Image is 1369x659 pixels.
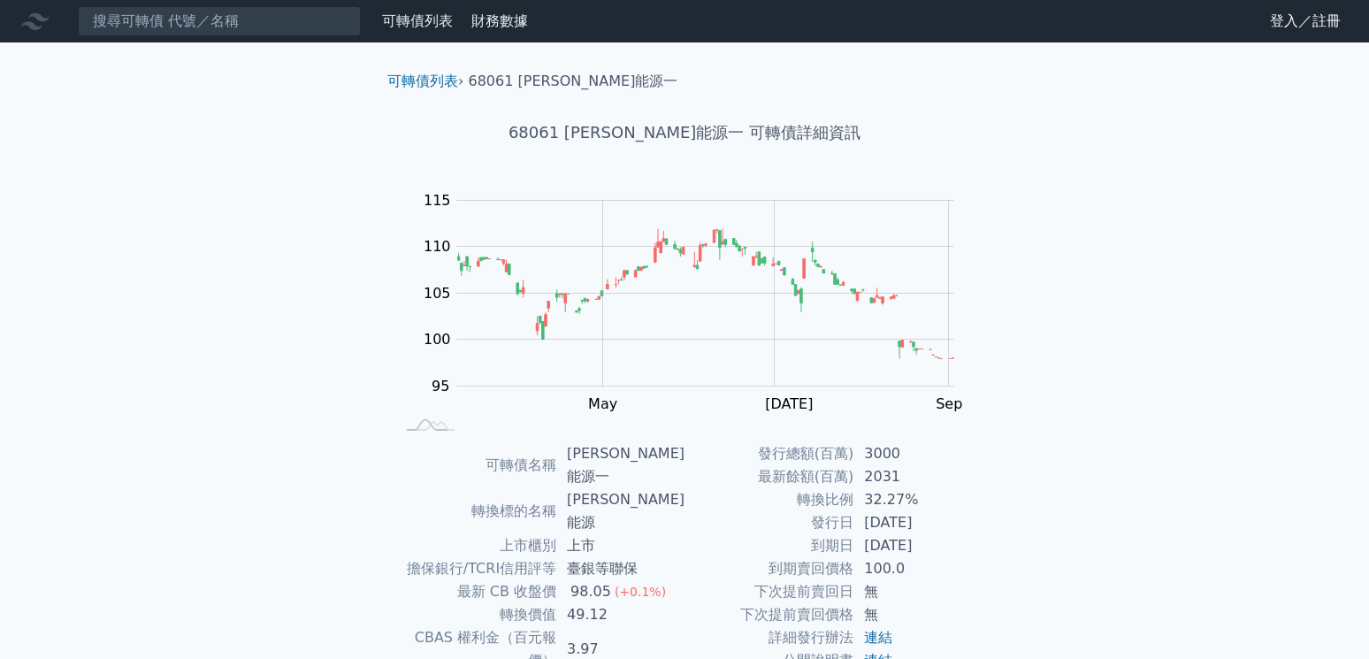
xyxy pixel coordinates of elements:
[394,580,556,603] td: 最新 CB 收盤價
[766,395,814,412] tspan: [DATE]
[853,603,975,626] td: 無
[853,465,975,488] td: 2031
[853,488,975,511] td: 32.27%
[684,626,853,649] td: 詳細發行辦法
[684,488,853,511] td: 轉換比例
[424,285,451,302] tspan: 105
[415,192,981,412] g: Chart
[615,585,666,599] span: (+0.1%)
[853,511,975,534] td: [DATE]
[684,511,853,534] td: 發行日
[567,580,615,603] div: 98.05
[394,603,556,626] td: 轉換價值
[684,580,853,603] td: 下次提前賣回日
[394,488,556,534] td: 轉換標的名稱
[556,557,684,580] td: 臺銀等聯保
[864,629,892,646] a: 連結
[684,557,853,580] td: 到期賣回價格
[387,71,463,92] li: ›
[469,71,678,92] li: 68061 [PERSON_NAME]能源一
[424,192,451,209] tspan: 115
[853,442,975,465] td: 3000
[424,238,451,255] tspan: 110
[373,120,996,145] h1: 68061 [PERSON_NAME]能源一 可轉債詳細資訊
[684,442,853,465] td: 發行總額(百萬)
[424,331,451,348] tspan: 100
[936,395,962,412] tspan: Sep
[1256,7,1355,35] a: 登入／註冊
[556,534,684,557] td: 上市
[588,395,617,412] tspan: May
[556,603,684,626] td: 49.12
[394,557,556,580] td: 擔保銀行/TCRI信用評等
[471,12,528,29] a: 財務數據
[684,534,853,557] td: 到期日
[432,378,449,395] tspan: 95
[394,534,556,557] td: 上市櫃別
[556,442,684,488] td: [PERSON_NAME]能源一
[853,534,975,557] td: [DATE]
[684,603,853,626] td: 下次提前賣回價格
[684,465,853,488] td: 最新餘額(百萬)
[853,580,975,603] td: 無
[394,442,556,488] td: 可轉債名稱
[556,488,684,534] td: [PERSON_NAME]能源
[78,6,361,36] input: 搜尋可轉債 代號／名稱
[382,12,453,29] a: 可轉債列表
[853,557,975,580] td: 100.0
[387,73,458,89] a: 可轉債列表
